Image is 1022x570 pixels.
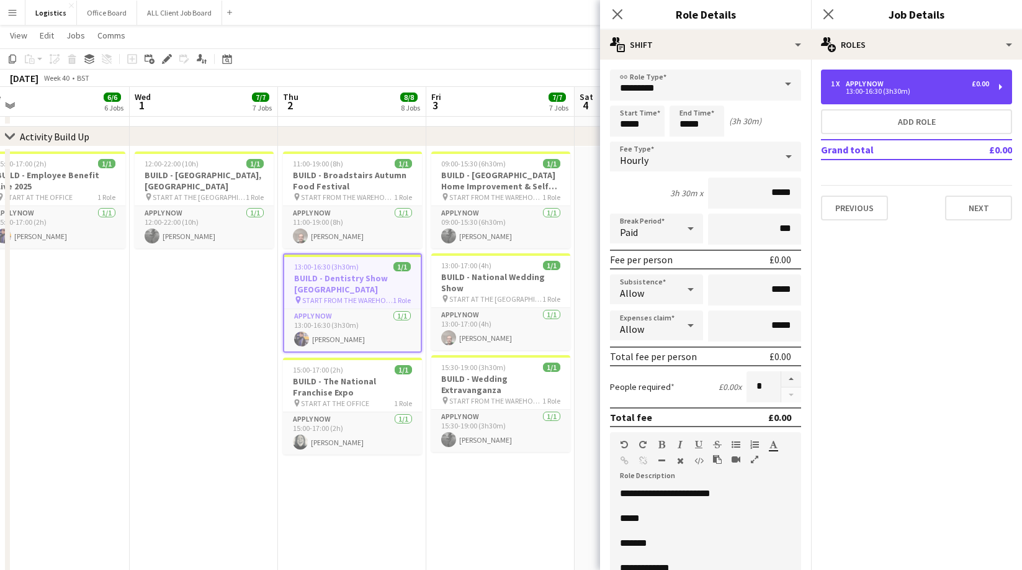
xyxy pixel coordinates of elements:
[135,91,151,102] span: Wed
[441,261,491,270] span: 13:00-17:00 (4h)
[293,159,343,168] span: 11:00-19:00 (8h)
[98,159,115,168] span: 1/1
[97,30,125,41] span: Comms
[831,88,989,94] div: 13:00-16:30 (3h30m)
[283,206,422,248] app-card-role: APPLY NOW1/111:00-19:00 (8h)[PERSON_NAME]
[35,27,59,43] a: Edit
[431,253,570,350] app-job-card: 13:00-17:00 (4h)1/1BUILD - National Wedding Show START AT THE [GEOGRAPHIC_DATA]1 RoleAPPLY NOW1/1...
[92,27,130,43] a: Comms
[104,93,121,102] span: 6/6
[40,30,54,41] span: Edit
[401,103,420,112] div: 8 Jobs
[670,188,703,199] div: 3h 30m x
[293,365,343,374] span: 15:00-17:00 (2h)
[620,154,648,166] span: Hourly
[732,440,740,450] button: Unordered List
[449,192,542,202] span: START FROM THE WAREHOUSE
[10,30,27,41] span: View
[676,440,684,450] button: Italic
[620,287,644,299] span: Allow
[252,93,269,102] span: 7/7
[657,440,666,450] button: Bold
[620,226,638,238] span: Paid
[441,363,506,372] span: 15:30-19:00 (3h30m)
[301,192,394,202] span: START FROM THE WAREHOUSE
[104,103,123,112] div: 6 Jobs
[301,399,369,408] span: START AT THE OFFICE
[429,98,441,112] span: 3
[283,376,422,398] h3: BUILD - The National Franchise Expo
[831,79,846,88] div: 1 x
[246,159,264,168] span: 1/1
[395,365,412,374] span: 1/1
[394,399,412,408] span: 1 Role
[284,273,421,295] h3: BUILD - Dentistry Show [GEOGRAPHIC_DATA]
[713,455,722,464] button: Paste as plain text
[431,206,570,248] app-card-role: APPLY NOW1/109:00-15:30 (6h30m)[PERSON_NAME]
[283,152,422,248] app-job-card: 11:00-19:00 (8h)1/1BUILD - Broadstairs Autumn Food Festival START FROM THE WAREHOUSE1 RoleAPPLY N...
[846,79,889,88] div: APPLY NOW
[431,373,570,396] h3: BUILD - Wedding Extravanganza
[20,130,89,143] div: Activity Build Up
[77,1,137,25] button: Office Board
[610,253,673,266] div: Fee per person
[694,440,703,450] button: Underline
[66,30,85,41] span: Jobs
[284,309,421,351] app-card-role: APPLY NOW1/113:00-16:30 (3h30m)[PERSON_NAME]
[821,140,953,160] td: Grand total
[542,294,560,304] span: 1 Role
[302,296,393,305] span: START FROM THE WAREHOUSE
[145,159,199,168] span: 12:00-22:00 (10h)
[395,159,412,168] span: 1/1
[729,115,761,127] div: (3h 30m)
[246,192,264,202] span: 1 Role
[781,371,801,387] button: Increase
[542,192,560,202] span: 1 Role
[431,410,570,452] app-card-role: APPLY NOW1/115:30-19:00 (3h30m)[PERSON_NAME]
[393,262,411,271] span: 1/1
[431,91,441,102] span: Fri
[135,152,274,248] app-job-card: 12:00-22:00 (10h)1/1BUILD - [GEOGRAPHIC_DATA], [GEOGRAPHIC_DATA] START AT THE [GEOGRAPHIC_DATA]1 ...
[431,152,570,248] div: 09:00-15:30 (6h30m)1/1BUILD - [GEOGRAPHIC_DATA] Home Improvement & Self Build Show START FROM THE...
[620,440,629,450] button: Undo
[431,271,570,294] h3: BUILD - National Wedding Show
[10,72,38,84] div: [DATE]
[600,30,811,60] div: Shift
[620,323,644,335] span: Allow
[945,196,1012,220] button: Next
[719,381,742,392] div: £0.00 x
[283,253,422,353] app-job-card: 13:00-16:30 (3h30m)1/1BUILD - Dentistry Show [GEOGRAPHIC_DATA] START FROM THE WAREHOUSE1 RoleAPPL...
[133,98,151,112] span: 1
[549,93,566,102] span: 7/7
[283,170,422,192] h3: BUILD - Broadstairs Autumn Food Festival
[549,103,568,112] div: 7 Jobs
[972,79,989,88] div: £0.00
[283,358,422,455] app-job-card: 15:00-17:00 (2h)1/1BUILD - The National Franchise Expo START AT THE OFFICE1 RoleAPPLY NOW1/115:00...
[610,411,652,423] div: Total fee
[400,93,418,102] span: 8/8
[294,262,359,271] span: 13:00-16:30 (3h30m)
[750,455,759,464] button: Fullscreen
[713,440,722,450] button: Strikethrough
[639,440,647,450] button: Redo
[431,355,570,452] app-job-card: 15:30-19:00 (3h30m)1/1BUILD - Wedding Extravanganza START FROM THE WAREHOUSE1 RoleAPPLY NOW1/115:...
[135,206,274,248] app-card-role: APPLY NOW1/112:00-22:00 (10h)[PERSON_NAME]
[5,27,32,43] a: View
[431,170,570,192] h3: BUILD - [GEOGRAPHIC_DATA] Home Improvement & Self Build Show
[732,455,740,464] button: Insert video
[41,73,72,83] span: Week 40
[97,192,115,202] span: 1 Role
[610,350,697,363] div: Total fee per person
[543,363,560,372] span: 1/1
[811,6,1022,22] h3: Job Details
[394,192,412,202] span: 1 Role
[811,30,1022,60] div: Roles
[580,91,593,102] span: Sat
[821,196,888,220] button: Previous
[953,140,1012,160] td: £0.00
[281,98,298,112] span: 2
